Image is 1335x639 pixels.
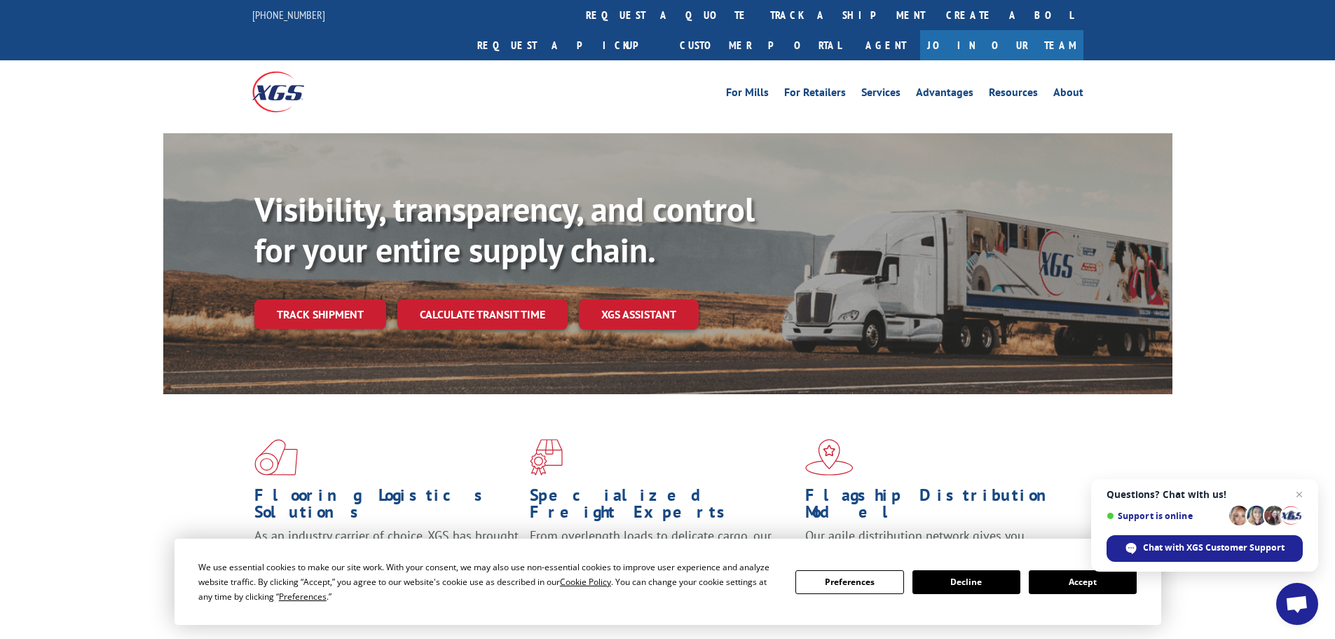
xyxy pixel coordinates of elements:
a: Resources [989,87,1038,102]
span: Cookie Policy [560,576,611,588]
a: Customer Portal [669,30,851,60]
a: XGS ASSISTANT [579,300,699,330]
button: Preferences [795,570,903,594]
div: Cookie Consent Prompt [174,539,1161,625]
a: Calculate transit time [397,300,568,330]
h1: Specialized Freight Experts [530,487,795,527]
a: Agent [851,30,920,60]
img: xgs-icon-total-supply-chain-intelligence-red [254,439,298,476]
b: Visibility, transparency, and control for your entire supply chain. [254,187,755,271]
img: xgs-icon-flagship-distribution-model-red [805,439,854,476]
a: Advantages [916,87,973,102]
h1: Flagship Distribution Model [805,487,1070,527]
span: Our agile distribution network gives you nationwide inventory management on demand. [805,527,1063,560]
span: Preferences [279,591,327,603]
button: Decline [912,570,1020,594]
div: Open chat [1276,583,1318,625]
div: Chat with XGS Customer Support [1107,535,1303,562]
a: [PHONE_NUMBER] [252,8,325,22]
span: Support is online [1107,511,1224,521]
a: Track shipment [254,300,386,329]
button: Accept [1029,570,1137,594]
a: About [1053,87,1083,102]
span: Close chat [1291,486,1308,503]
span: Chat with XGS Customer Support [1143,542,1285,554]
div: We use essential cookies to make our site work. With your consent, we may also use non-essential ... [198,560,779,604]
a: Services [861,87,901,102]
a: For Retailers [784,87,846,102]
a: Join Our Team [920,30,1083,60]
h1: Flooring Logistics Solutions [254,487,519,527]
img: xgs-icon-focused-on-flooring-red [530,439,563,476]
span: As an industry carrier of choice, XGS has brought innovation and dedication to flooring logistics... [254,527,519,577]
span: Questions? Chat with us! [1107,489,1303,500]
a: Request a pickup [467,30,669,60]
p: From overlength loads to delicate cargo, our experienced staff knows the best way to move your fr... [530,527,795,590]
a: For Mills [726,87,769,102]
